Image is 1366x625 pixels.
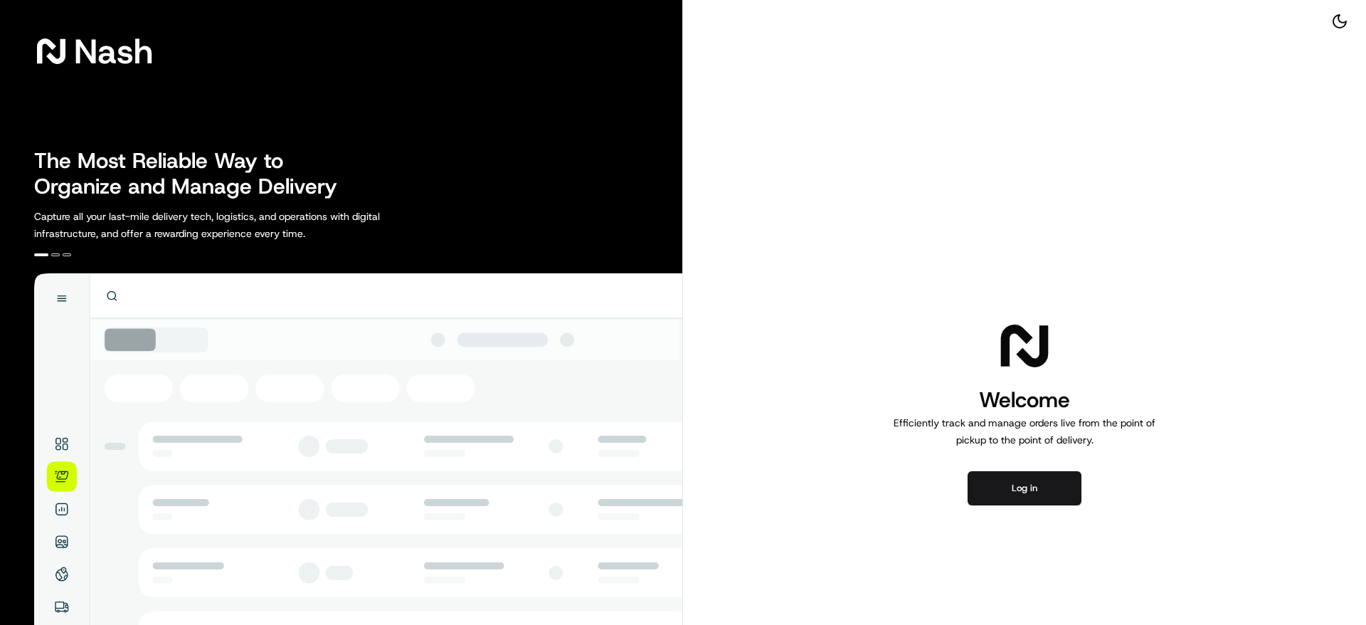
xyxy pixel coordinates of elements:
[888,386,1161,414] h1: Welcome
[968,471,1081,505] button: Log in
[888,414,1161,448] p: Efficiently track and manage orders live from the point of pickup to the point of delivery.
[74,37,153,65] span: Nash
[34,148,353,199] h2: The Most Reliable Way to Organize and Manage Delivery
[34,208,444,242] p: Capture all your last-mile delivery tech, logistics, and operations with digital infrastructure, ...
